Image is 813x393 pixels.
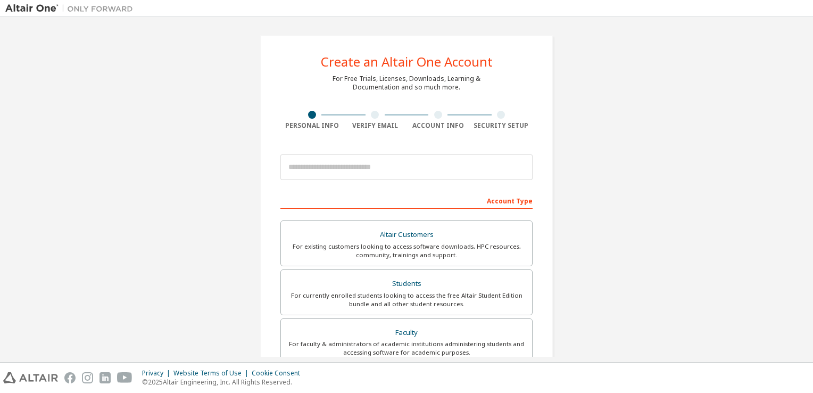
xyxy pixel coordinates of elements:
[287,227,526,242] div: Altair Customers
[99,372,111,383] img: linkedin.svg
[280,121,344,130] div: Personal Info
[252,369,306,378] div: Cookie Consent
[142,369,173,378] div: Privacy
[287,276,526,291] div: Students
[287,340,526,357] div: For faculty & administrators of academic institutions administering students and accessing softwa...
[173,369,252,378] div: Website Terms of Use
[5,3,138,14] img: Altair One
[280,192,533,209] div: Account Type
[407,121,470,130] div: Account Info
[117,372,132,383] img: youtube.svg
[321,55,493,68] div: Create an Altair One Account
[82,372,93,383] img: instagram.svg
[64,372,76,383] img: facebook.svg
[287,242,526,259] div: For existing customers looking to access software downloads, HPC resources, community, trainings ...
[287,325,526,340] div: Faculty
[333,75,480,92] div: For Free Trials, Licenses, Downloads, Learning & Documentation and so much more.
[470,121,533,130] div: Security Setup
[287,291,526,308] div: For currently enrolled students looking to access the free Altair Student Edition bundle and all ...
[344,121,407,130] div: Verify Email
[142,378,306,387] p: © 2025 Altair Engineering, Inc. All Rights Reserved.
[3,372,58,383] img: altair_logo.svg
